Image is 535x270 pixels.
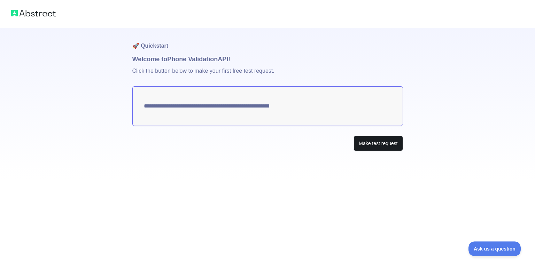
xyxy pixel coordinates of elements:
iframe: Toggle Customer Support [468,241,521,256]
img: Abstract logo [11,8,56,18]
p: Click the button below to make your first free test request. [132,64,403,86]
button: Make test request [354,136,403,151]
h1: 🚀 Quickstart [132,28,403,54]
h1: Welcome to Phone Validation API! [132,54,403,64]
